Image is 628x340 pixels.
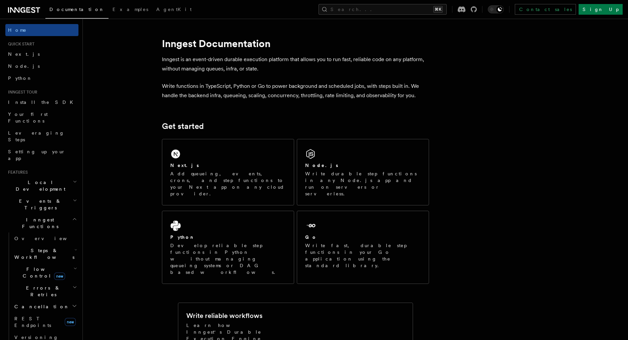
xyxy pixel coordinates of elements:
[579,4,623,15] a: Sign Up
[12,301,78,313] button: Cancellation
[5,214,78,232] button: Inngest Functions
[170,242,286,276] p: Develop reliable step functions in Python without managing queueing systems or DAG based workflows.
[8,63,40,69] span: Node.js
[5,24,78,36] a: Home
[8,51,40,57] span: Next.js
[5,146,78,164] a: Setting up your app
[12,313,78,331] a: REST Endpointsnew
[8,100,77,105] span: Install the SDK
[113,7,148,12] span: Examples
[5,216,72,230] span: Inngest Functions
[12,263,78,282] button: Flow Controlnew
[5,48,78,60] a: Next.js
[5,41,34,47] span: Quick start
[12,266,73,279] span: Flow Control
[5,90,37,95] span: Inngest tour
[12,232,78,244] a: Overview
[162,139,294,205] a: Next.jsAdd queueing, events, crons, and step functions to your Next app on any cloud provider.
[5,127,78,146] a: Leveraging Steps
[54,273,65,280] span: new
[5,72,78,84] a: Python
[5,176,78,195] button: Local Development
[45,2,109,19] a: Documentation
[109,2,152,18] a: Examples
[433,6,443,13] kbd: ⌘K
[14,316,51,328] span: REST Endpoints
[305,162,338,169] h2: Node.js
[162,55,429,73] p: Inngest is an event-driven durable execution platform that allows you to run fast, reliable code ...
[12,247,74,261] span: Steps & Workflows
[8,149,65,161] span: Setting up your app
[8,130,64,142] span: Leveraging Steps
[170,234,195,240] h2: Python
[5,179,73,192] span: Local Development
[162,211,294,284] a: PythonDevelop reliable step functions in Python without managing queueing systems or DAG based wo...
[5,195,78,214] button: Events & Triggers
[8,112,48,124] span: Your first Functions
[5,60,78,72] a: Node.js
[152,2,196,18] a: AgentKit
[12,303,69,310] span: Cancellation
[14,335,58,340] span: Versioning
[8,75,32,81] span: Python
[170,162,199,169] h2: Next.js
[5,108,78,127] a: Your first Functions
[488,5,504,13] button: Toggle dark mode
[12,244,78,263] button: Steps & Workflows
[12,285,72,298] span: Errors & Retries
[5,96,78,108] a: Install the SDK
[305,234,317,240] h2: Go
[65,318,76,326] span: new
[305,242,421,269] p: Write fast, durable step functions in your Go application using the standard library.
[162,81,429,100] p: Write functions in TypeScript, Python or Go to power background and scheduled jobs, with steps bu...
[319,4,447,15] button: Search...⌘K
[162,37,429,49] h1: Inngest Documentation
[156,7,192,12] span: AgentKit
[515,4,576,15] a: Contact sales
[14,236,83,241] span: Overview
[5,170,28,175] span: Features
[8,27,27,33] span: Home
[170,170,286,197] p: Add queueing, events, crons, and step functions to your Next app on any cloud provider.
[297,211,429,284] a: GoWrite fast, durable step functions in your Go application using the standard library.
[5,198,73,211] span: Events & Triggers
[297,139,429,205] a: Node.jsWrite durable step functions in any Node.js app and run on servers or serverless.
[12,282,78,301] button: Errors & Retries
[305,170,421,197] p: Write durable step functions in any Node.js app and run on servers or serverless.
[186,311,262,320] h2: Write reliable workflows
[49,7,104,12] span: Documentation
[162,122,204,131] a: Get started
